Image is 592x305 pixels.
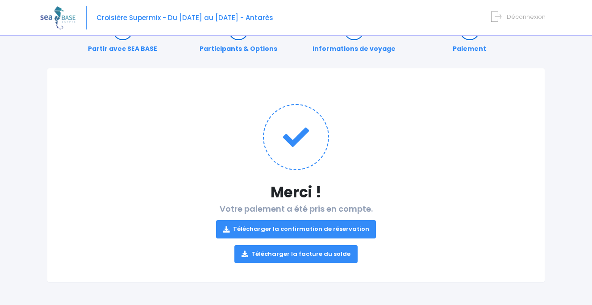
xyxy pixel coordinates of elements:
[507,13,546,21] span: Déconnexion
[448,25,491,54] a: Paiement
[65,184,527,201] h1: Merci !
[83,25,162,54] a: Partir avec SEA BASE
[216,220,376,238] a: Télécharger la confirmation de réservation
[96,13,273,22] span: Croisière Supermix - Du [DATE] au [DATE] - Antarès
[65,204,527,263] h2: Votre paiement a été pris en compte.
[308,25,400,54] a: Informations de voyage
[234,245,358,263] a: Télécharger la facture du solde
[195,25,282,54] a: Participants & Options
